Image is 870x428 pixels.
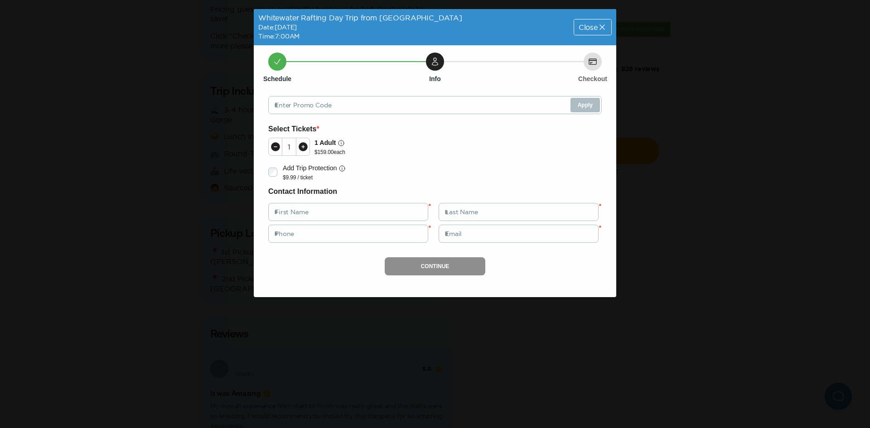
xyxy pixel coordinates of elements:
span: Whitewater Rafting Day Trip from [GEOGRAPHIC_DATA] [258,14,462,22]
h6: Select Tickets [268,123,602,135]
h6: Contact Information [268,186,602,197]
p: 1 Adult [314,138,336,148]
span: Time: 7:00AM [258,33,300,40]
h6: Checkout [578,74,607,83]
h6: Schedule [263,74,291,83]
p: $9.99 / ticket [283,174,346,181]
p: Add Trip Protection [283,163,337,173]
div: 1 [282,143,296,150]
p: $ 159.00 each [314,149,345,156]
span: Close [579,24,598,31]
h6: Info [429,74,441,83]
span: Date: [DATE] [258,24,297,31]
